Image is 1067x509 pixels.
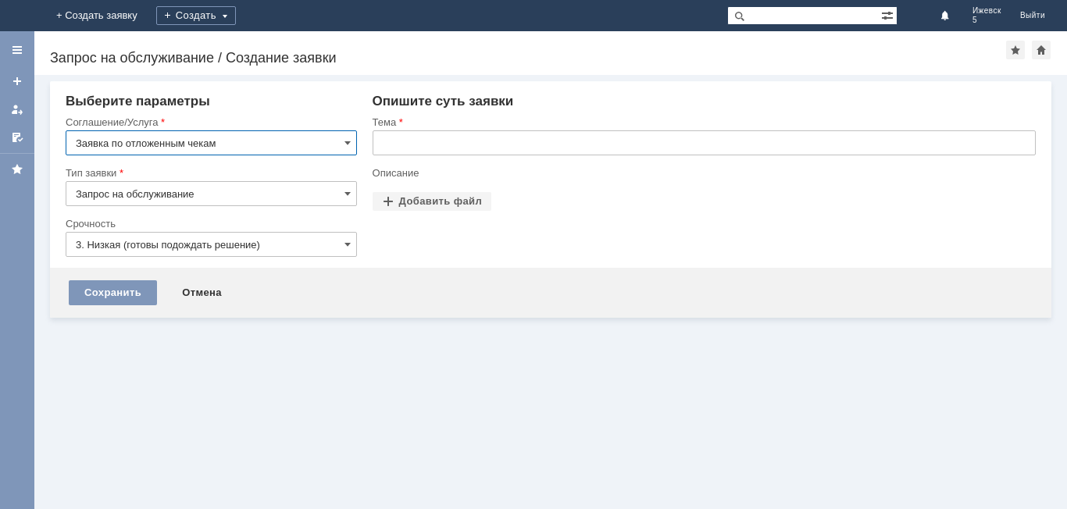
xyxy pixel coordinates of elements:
span: Опишите суть заявки [373,94,514,109]
a: Мои согласования [5,125,30,150]
div: Соглашение/Услуга [66,117,354,127]
a: Мои заявки [5,97,30,122]
div: Создать [156,6,236,25]
div: Добавить в избранное [1006,41,1025,59]
div: Тип заявки [66,168,354,178]
a: Создать заявку [5,69,30,94]
div: Тема [373,117,1033,127]
div: Описание [373,168,1033,178]
div: Срочность [66,219,354,229]
span: Ижевск [972,6,1001,16]
span: 5 [972,16,1001,25]
div: Запрос на обслуживание / Создание заявки [50,50,1006,66]
span: Выберите параметры [66,94,210,109]
div: Сделать домашней страницей [1032,41,1051,59]
span: Расширенный поиск [881,7,897,22]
